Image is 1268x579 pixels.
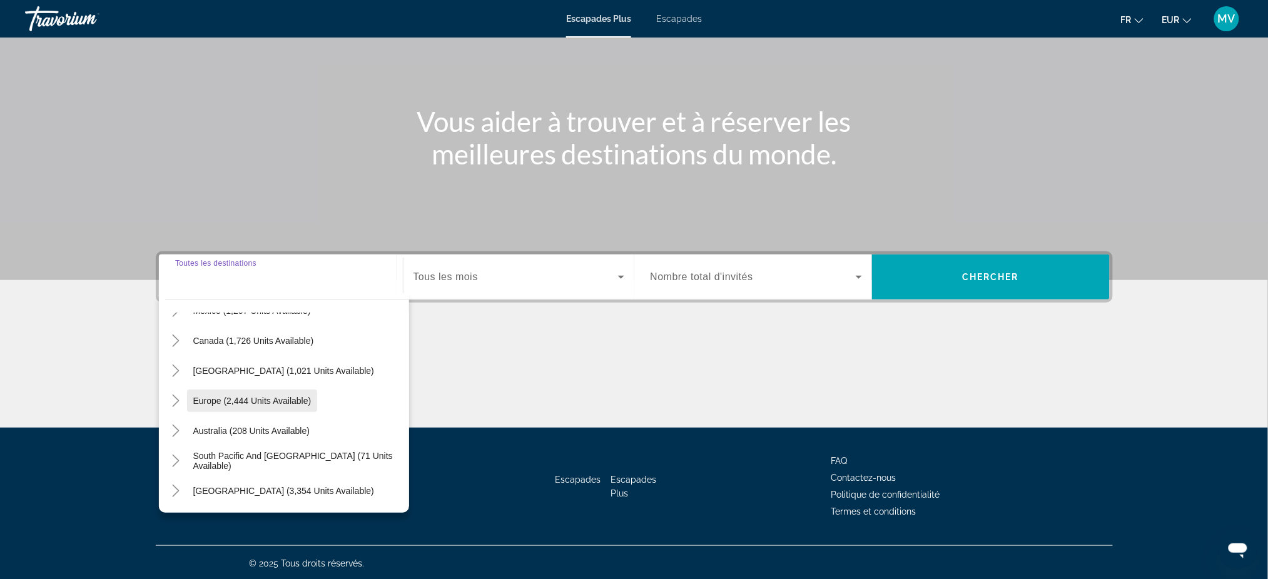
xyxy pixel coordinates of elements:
[187,420,317,442] button: Australia (208 units available)
[1121,11,1144,29] button: Changer de langue
[611,475,656,498] a: Escapades Plus
[187,360,380,382] button: [GEOGRAPHIC_DATA] (1,021 units available)
[165,330,187,352] button: Toggle Canada (1,726 units available)
[165,420,187,442] button: Toggle Australia (208 units available)
[651,271,753,282] span: Nombre total d'invités
[656,14,702,24] a: Escapades
[165,480,187,502] button: Toggle South America (3,354 units available)
[165,390,187,412] button: Toggle Europe (2,444 units available)
[193,366,374,376] span: [GEOGRAPHIC_DATA] (1,021 units available)
[193,396,312,406] span: Europe (2,444 units available)
[872,254,1110,300] button: Chercher
[165,360,187,382] button: Toggle Caribbean & Atlantic Islands (1,021 units available)
[1218,529,1258,569] iframe: Bouton de lancement de la fenêtre de messagerie
[187,450,409,472] button: South Pacific and [GEOGRAPHIC_DATA] (71 units available)
[831,473,896,483] a: Contactez-nous
[1121,15,1132,25] font: fr
[165,300,187,322] button: Toggle Mexico (1,207 units available)
[250,558,365,568] font: © 2025 Tous droits réservés.
[175,259,256,267] span: Toutes les destinations
[193,451,403,471] span: South Pacific and [GEOGRAPHIC_DATA] (71 units available)
[187,390,318,412] button: Europe (2,444 units available)
[193,426,310,436] span: Australia (208 units available)
[187,480,380,502] button: [GEOGRAPHIC_DATA] (3,354 units available)
[193,486,374,496] span: [GEOGRAPHIC_DATA] (3,354 units available)
[165,450,187,472] button: Toggle South Pacific and Oceania (71 units available)
[555,475,601,485] a: Escapades
[1218,12,1235,25] font: MV
[193,336,314,346] span: Canada (1,726 units available)
[400,105,869,170] h1: Vous aider à trouver et à réserver les meilleures destinations du monde.
[159,254,1110,300] div: Widget de recherche
[187,300,317,322] button: Mexico (1,207 units available)
[566,14,631,24] a: Escapades Plus
[25,3,150,35] a: Travorium
[413,271,478,282] span: Tous les mois
[831,506,916,516] a: Termes et conditions
[1162,15,1180,25] font: EUR
[831,490,940,500] a: Politique de confidentialité
[1162,11,1192,29] button: Changer de devise
[187,330,320,352] button: Canada (1,726 units available)
[1210,6,1243,32] button: Menu utilisateur
[831,456,848,466] a: FAQ
[962,272,1019,282] span: Chercher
